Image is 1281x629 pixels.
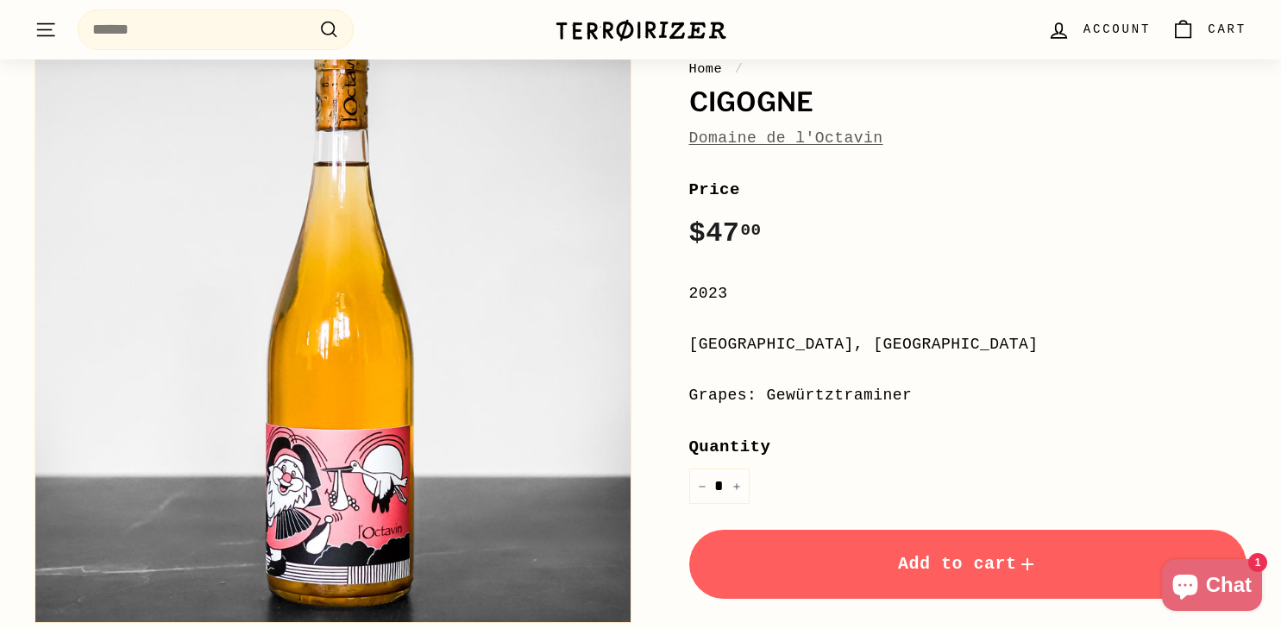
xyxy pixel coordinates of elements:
[1083,20,1151,39] span: Account
[689,469,750,504] input: quantity
[689,61,723,77] a: Home
[689,281,1247,306] div: 2023
[689,129,883,147] a: Domaine de l'Octavin
[898,554,1038,574] span: Add to cart
[724,469,750,504] button: Increase item quantity by one
[689,88,1247,117] h1: Cigogne
[689,469,715,504] button: Reduce item quantity by one
[740,221,761,240] sup: 00
[1208,20,1246,39] span: Cart
[1161,4,1257,55] a: Cart
[689,59,1247,79] nav: breadcrumbs
[689,177,1247,203] label: Price
[731,61,748,77] span: /
[689,383,1247,408] div: Grapes: Gewürtztraminer
[689,217,762,249] span: $47
[1037,4,1161,55] a: Account
[689,332,1247,357] div: [GEOGRAPHIC_DATA], [GEOGRAPHIC_DATA]
[689,530,1247,599] button: Add to cart
[1157,559,1267,615] inbox-online-store-chat: Shopify online store chat
[689,434,1247,460] label: Quantity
